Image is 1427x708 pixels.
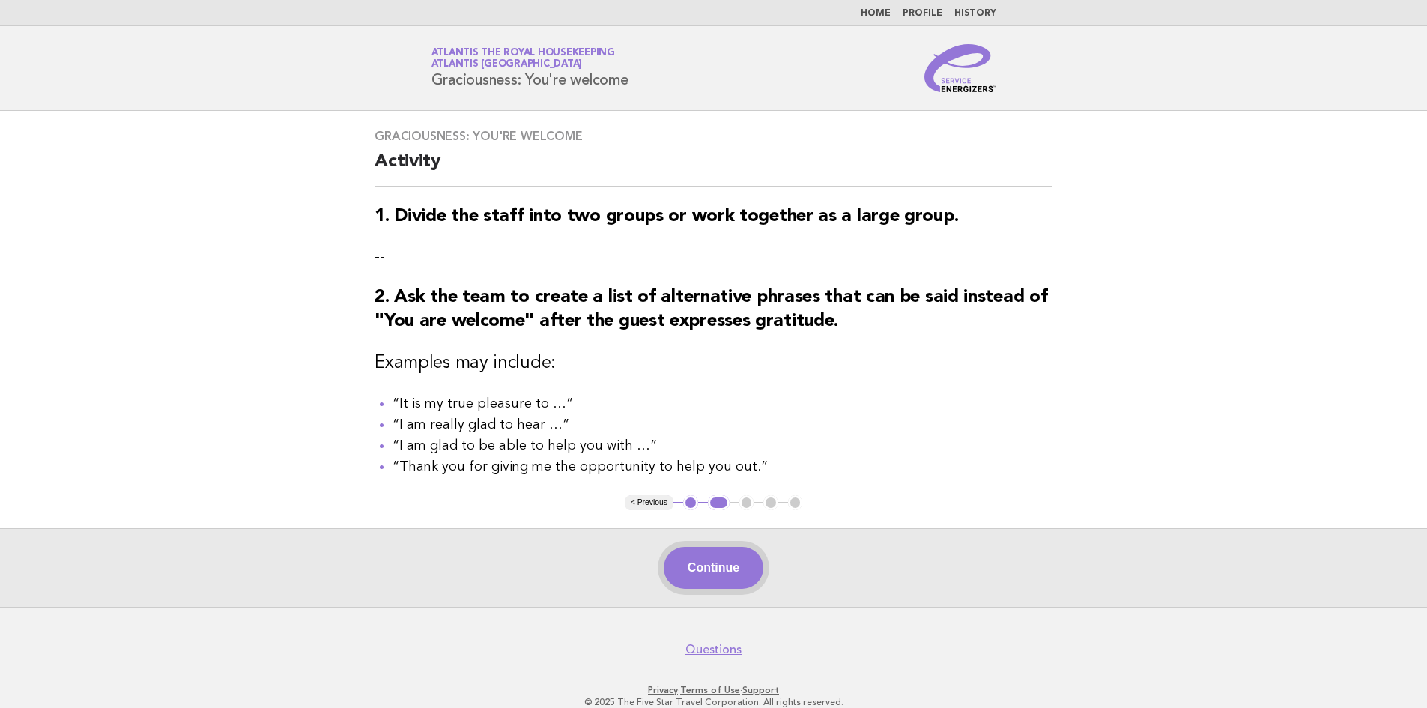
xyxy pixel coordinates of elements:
[742,685,779,695] a: Support
[393,456,1052,477] li: “Thank you for giving me the opportunity to help you out.”
[861,9,891,18] a: Home
[255,696,1172,708] p: © 2025 The Five Star Travel Corporation. All rights reserved.
[680,685,740,695] a: Terms of Use
[685,642,742,657] a: Questions
[393,393,1052,414] li: “It is my true pleasure to …”
[393,435,1052,456] li: “I am glad to be able to help you with …”
[903,9,942,18] a: Profile
[375,150,1052,187] h2: Activity
[431,60,583,70] span: Atlantis [GEOGRAPHIC_DATA]
[375,351,1052,375] h3: Examples may include:
[375,288,1047,330] strong: 2. Ask the team to create a list of alternative phrases that can be said instead of "You are welc...
[375,246,1052,267] p: --
[255,684,1172,696] p: · ·
[664,547,763,589] button: Continue
[375,129,1052,144] h3: Graciousness: You're welcome
[708,495,730,510] button: 2
[924,44,996,92] img: Service Energizers
[431,48,615,69] a: Atlantis the Royal HousekeepingAtlantis [GEOGRAPHIC_DATA]
[954,9,996,18] a: History
[625,495,673,510] button: < Previous
[683,495,698,510] button: 1
[375,208,958,226] strong: 1. Divide the staff into two groups or work together as a large group.
[648,685,678,695] a: Privacy
[431,49,628,88] h1: Graciousness: You're welcome
[393,414,1052,435] li: “I am really glad to hear …”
